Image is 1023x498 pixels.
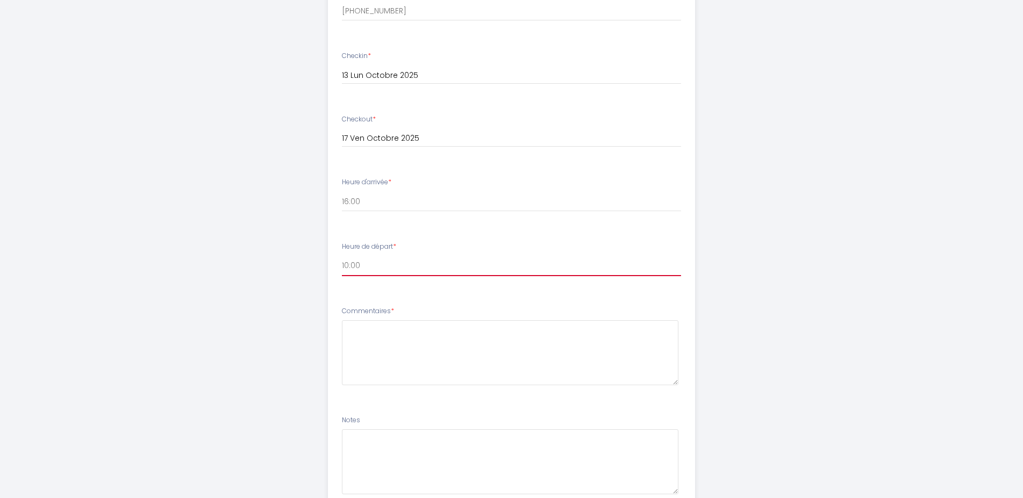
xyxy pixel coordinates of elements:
[342,415,360,425] label: Notes
[342,242,396,252] label: Heure de départ
[342,306,394,316] label: Commentaires
[342,114,376,125] label: Checkout
[342,177,391,187] label: Heure d'arrivée
[342,51,371,61] label: Checkin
